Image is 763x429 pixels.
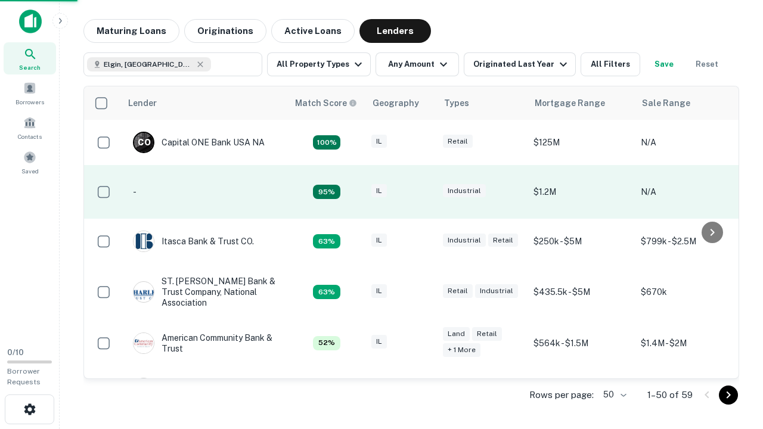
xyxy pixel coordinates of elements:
[635,366,742,411] td: N/A
[4,42,56,74] a: Search
[635,264,742,321] td: $670k
[635,86,742,120] th: Sale Range
[134,282,154,302] img: picture
[295,97,355,110] h6: Match Score
[529,388,594,402] p: Rows per page:
[528,86,635,120] th: Mortgage Range
[528,219,635,264] td: $250k - $5M
[138,136,150,149] p: C O
[121,86,288,120] th: Lender
[4,146,56,178] a: Saved
[184,19,266,43] button: Originations
[635,165,742,219] td: N/A
[133,276,276,309] div: ST. [PERSON_NAME] Bank & Trust Company, National Association
[371,335,387,349] div: IL
[443,343,480,357] div: + 1 more
[443,135,473,148] div: Retail
[371,135,387,148] div: IL
[688,52,726,76] button: Reset
[134,378,154,399] img: picture
[647,388,693,402] p: 1–50 of 59
[371,234,387,247] div: IL
[267,52,371,76] button: All Property Types
[635,219,742,264] td: $799k - $2.5M
[371,184,387,198] div: IL
[133,185,137,198] p: -
[464,52,576,76] button: Originated Last Year
[528,120,635,165] td: $125M
[488,234,518,247] div: Retail
[128,96,157,110] div: Lender
[443,284,473,298] div: Retail
[528,366,635,411] td: $500k - $880.5k
[443,234,486,247] div: Industrial
[376,52,459,76] button: Any Amount
[703,334,763,391] iframe: Chat Widget
[365,86,437,120] th: Geography
[528,165,635,219] td: $1.2M
[472,327,502,341] div: Retail
[15,97,44,107] span: Borrowers
[645,52,683,76] button: Save your search to get updates of matches that match your search criteria.
[7,348,24,357] span: 0 / 10
[528,321,635,366] td: $564k - $1.5M
[313,185,340,199] div: Capitalize uses an advanced AI algorithm to match your search with the best lender. The match sco...
[373,96,419,110] div: Geography
[581,52,640,76] button: All Filters
[359,19,431,43] button: Lenders
[4,111,56,144] a: Contacts
[133,132,265,153] div: Capital ONE Bank USA NA
[18,132,42,141] span: Contacts
[528,264,635,321] td: $435.5k - $5M
[635,321,742,366] td: $1.4M - $2M
[313,285,340,299] div: Capitalize uses an advanced AI algorithm to match your search with the best lender. The match sco...
[719,386,738,405] button: Go to next page
[473,57,570,71] div: Originated Last Year
[635,120,742,165] td: N/A
[313,336,340,350] div: Capitalize uses an advanced AI algorithm to match your search with the best lender. The match sco...
[19,63,41,72] span: Search
[535,96,605,110] div: Mortgage Range
[133,332,276,354] div: American Community Bank & Trust
[475,284,518,298] div: Industrial
[313,234,340,248] div: Capitalize uses an advanced AI algorithm to match your search with the best lender. The match sco...
[104,59,193,70] span: Elgin, [GEOGRAPHIC_DATA], [GEOGRAPHIC_DATA]
[598,386,628,403] div: 50
[4,77,56,109] a: Borrowers
[444,96,469,110] div: Types
[83,19,179,43] button: Maturing Loans
[288,86,365,120] th: Capitalize uses an advanced AI algorithm to match your search with the best lender. The match sco...
[7,367,41,386] span: Borrower Requests
[134,231,154,251] img: picture
[642,96,690,110] div: Sale Range
[134,333,154,353] img: picture
[271,19,355,43] button: Active Loans
[313,135,340,150] div: Capitalize uses an advanced AI algorithm to match your search with the best lender. The match sco...
[133,231,254,252] div: Itasca Bank & Trust CO.
[443,184,486,198] div: Industrial
[21,166,39,176] span: Saved
[133,378,263,399] div: Republic Bank Of Chicago
[19,10,42,33] img: capitalize-icon.png
[295,97,357,110] div: Capitalize uses an advanced AI algorithm to match your search with the best lender. The match sco...
[443,327,470,341] div: Land
[371,284,387,298] div: IL
[437,86,528,120] th: Types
